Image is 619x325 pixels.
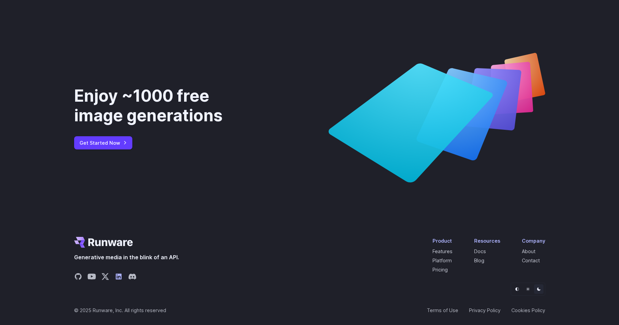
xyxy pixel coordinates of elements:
[433,258,452,263] a: Platform
[427,306,458,314] a: Terms of Use
[522,237,545,245] div: Company
[101,272,109,283] a: Share on X
[115,272,123,283] a: Share on LinkedIn
[474,258,484,263] a: Blog
[74,136,132,149] a: Get Started Now
[511,283,545,296] ul: Theme selector
[433,267,448,272] a: Pricing
[511,306,545,314] a: Cookies Policy
[74,272,82,283] a: Share on GitHub
[534,284,544,294] button: Dark
[433,248,452,254] a: Features
[74,237,133,248] a: Go to /
[523,284,533,294] button: Light
[522,248,535,254] a: About
[469,306,501,314] a: Privacy Policy
[474,248,486,254] a: Docs
[74,86,258,125] div: Enjoy ~1000 free image generations
[88,272,96,283] a: Share on YouTube
[128,272,136,283] a: Share on Discord
[474,237,500,245] div: Resources
[512,284,522,294] button: Default
[522,258,540,263] a: Contact
[74,253,179,262] span: Generative media in the blink of an API.
[433,237,452,245] div: Product
[74,306,166,314] span: © 2025 Runware, Inc. All rights reserved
